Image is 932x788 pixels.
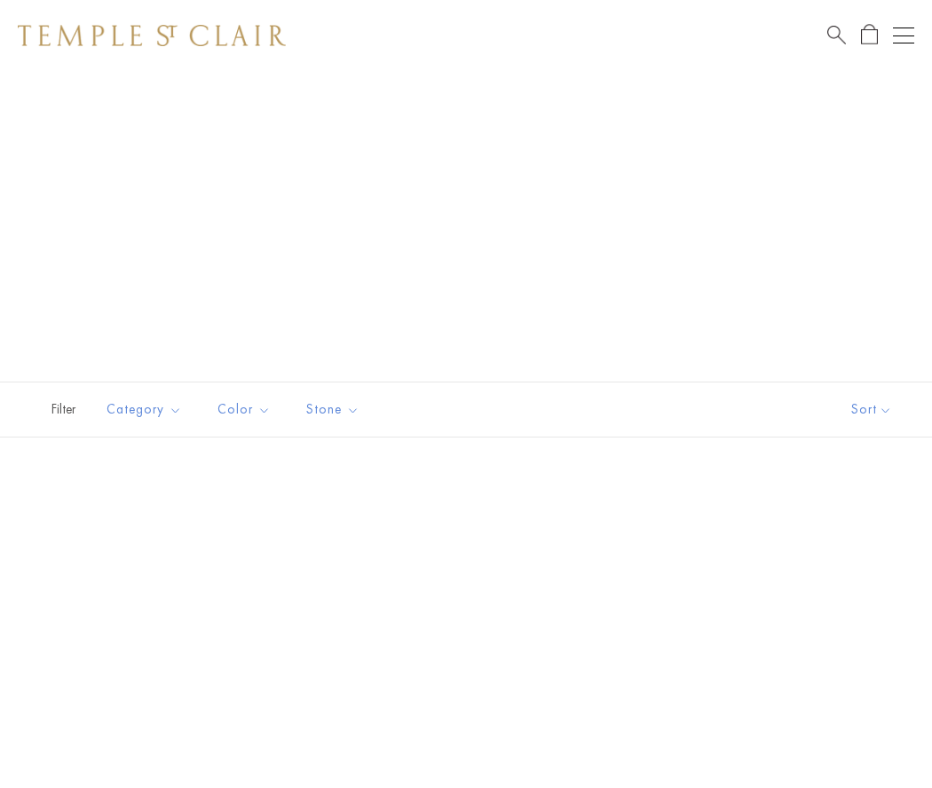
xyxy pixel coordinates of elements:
[18,25,286,46] img: Temple St. Clair
[811,382,932,437] button: Show sort by
[98,398,195,421] span: Category
[861,24,878,46] a: Open Shopping Bag
[93,390,195,429] button: Category
[827,24,846,46] a: Search
[297,398,373,421] span: Stone
[209,398,284,421] span: Color
[204,390,284,429] button: Color
[893,25,914,46] button: Open navigation
[293,390,373,429] button: Stone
